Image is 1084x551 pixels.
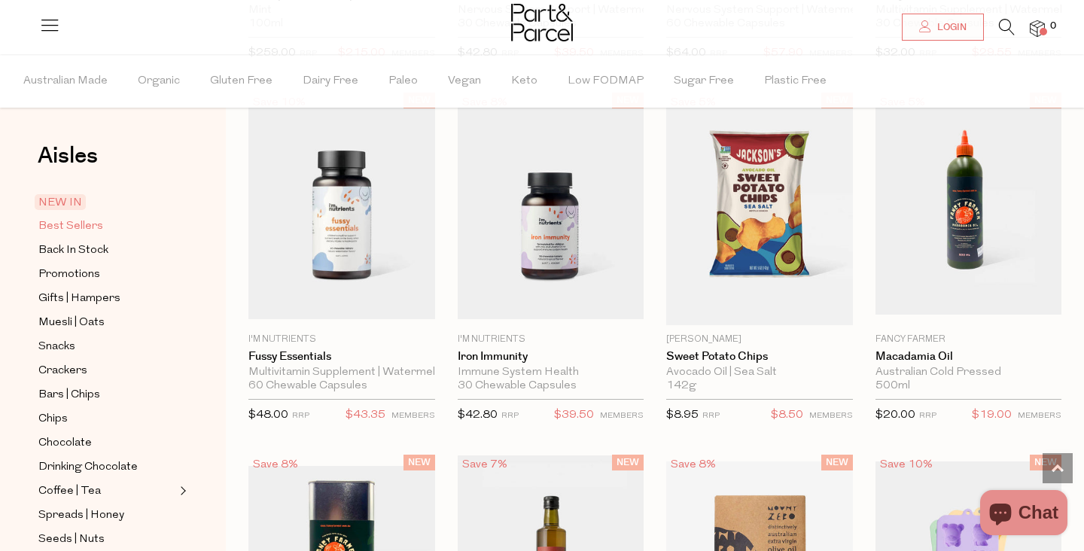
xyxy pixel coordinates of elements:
[38,314,105,332] span: Muesli | Oats
[38,458,175,476] a: Drinking Chocolate
[448,55,481,108] span: Vegan
[1030,455,1061,470] span: NEW
[458,366,644,379] div: Immune System Health
[35,194,86,210] span: NEW IN
[771,406,803,425] span: $8.50
[38,506,175,525] a: Spreads | Honey
[248,333,435,346] p: I'm Nutrients
[248,379,367,393] span: 60 Chewable Capsules
[809,412,853,420] small: MEMBERS
[902,14,984,41] a: Login
[38,337,175,356] a: Snacks
[292,412,309,420] small: RRP
[666,455,720,475] div: Save 8%
[666,366,853,379] div: Avocado Oil | Sea Salt
[458,350,644,364] a: Iron Immunity
[875,333,1062,346] p: Fancy Farmer
[38,193,175,212] a: NEW IN
[38,385,175,404] a: Bars | Chips
[38,434,92,452] span: Chocolate
[38,483,101,501] span: Coffee | Tea
[38,386,100,404] span: Bars | Chips
[458,409,498,421] span: $42.80
[38,458,138,476] span: Drinking Chocolate
[391,412,435,420] small: MEMBERS
[38,145,98,182] a: Aisles
[875,350,1062,364] a: Macadamia Oil
[346,406,385,425] span: $43.35
[210,55,273,108] span: Gluten Free
[23,55,108,108] span: Australian Made
[248,409,288,421] span: $48.00
[554,406,594,425] span: $39.50
[38,289,175,308] a: Gifts | Hampers
[38,530,175,549] a: Seeds | Nuts
[875,104,1062,315] img: Macadamia Oil
[568,55,644,108] span: Low FODMAP
[248,366,435,379] div: Multivitamin Supplement | Watermelon
[38,241,175,260] a: Back In Stock
[458,455,512,475] div: Save 7%
[666,350,853,364] a: Sweet Potato Chips
[764,55,827,108] span: Plastic Free
[38,482,175,501] a: Coffee | Tea
[919,412,936,420] small: RRP
[1018,412,1061,420] small: MEMBERS
[38,290,120,308] span: Gifts | Hampers
[38,434,175,452] a: Chocolate
[38,265,175,284] a: Promotions
[666,409,699,421] span: $8.95
[501,412,519,420] small: RRP
[388,55,418,108] span: Paleo
[612,455,644,470] span: NEW
[875,379,910,393] span: 500ml
[458,333,644,346] p: I'm Nutrients
[933,21,967,34] span: Login
[458,99,644,319] img: Iron Immunity
[403,455,435,470] span: NEW
[666,333,853,346] p: [PERSON_NAME]
[38,531,105,549] span: Seeds | Nuts
[248,455,303,475] div: Save 8%
[38,362,87,380] span: Crackers
[666,93,853,325] img: Sweet Potato Chips
[1030,20,1045,36] a: 0
[875,455,937,475] div: Save 10%
[248,350,435,364] a: Fussy Essentials
[1046,20,1060,33] span: 0
[38,410,68,428] span: Chips
[38,139,98,172] span: Aisles
[248,99,435,319] img: Fussy Essentials
[38,338,75,356] span: Snacks
[702,412,720,420] small: RRP
[38,218,103,236] span: Best Sellers
[511,4,573,41] img: Part&Parcel
[875,409,915,421] span: $20.00
[38,313,175,332] a: Muesli | Oats
[38,266,100,284] span: Promotions
[176,482,187,500] button: Expand/Collapse Coffee | Tea
[875,366,1062,379] div: Australian Cold Pressed
[138,55,180,108] span: Organic
[821,455,853,470] span: NEW
[458,379,577,393] span: 30 Chewable Capsules
[666,379,696,393] span: 142g
[38,242,108,260] span: Back In Stock
[674,55,734,108] span: Sugar Free
[303,55,358,108] span: Dairy Free
[38,507,124,525] span: Spreads | Honey
[511,55,537,108] span: Keto
[976,490,1072,539] inbox-online-store-chat: Shopify online store chat
[972,406,1012,425] span: $19.00
[38,409,175,428] a: Chips
[38,217,175,236] a: Best Sellers
[600,412,644,420] small: MEMBERS
[38,361,175,380] a: Crackers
